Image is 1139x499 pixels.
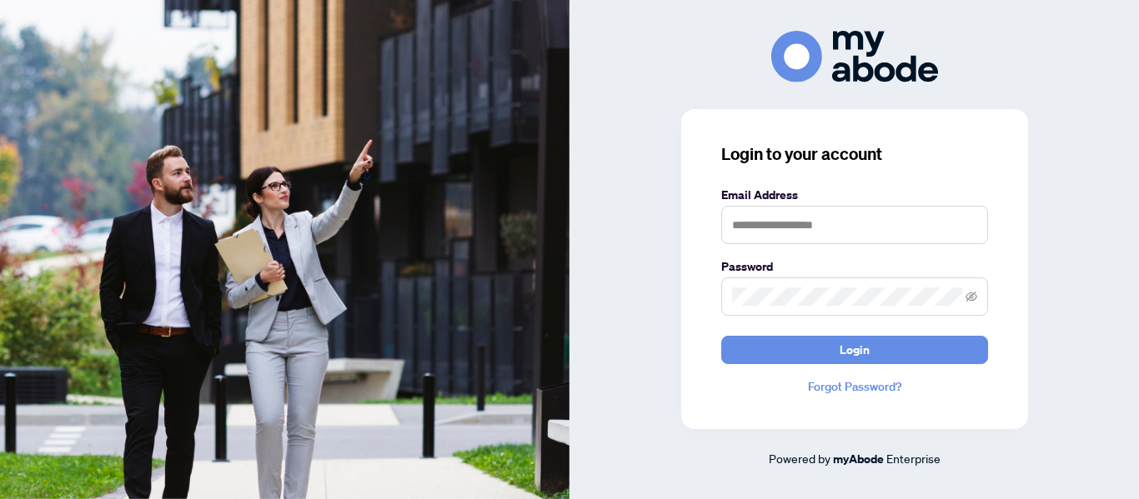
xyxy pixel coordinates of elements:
span: eye-invisible [966,291,977,302]
img: ma-logo [771,31,938,82]
button: Login [721,336,988,364]
label: Email Address [721,186,988,204]
a: myAbode [833,450,884,468]
span: Powered by [769,451,830,466]
a: Forgot Password? [721,377,988,396]
h3: Login to your account [721,142,988,166]
label: Password [721,257,988,276]
span: Login [840,337,870,363]
span: Enterprise [886,451,941,466]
